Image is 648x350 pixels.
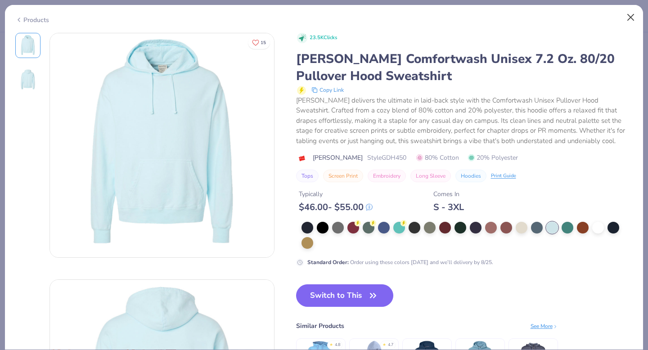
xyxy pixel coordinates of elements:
button: Screen Print [323,170,363,182]
span: [PERSON_NAME] [313,153,363,162]
div: Products [15,15,49,25]
span: 20% Polyester [468,153,518,162]
img: Front [50,33,274,257]
span: 15 [261,40,266,45]
div: $ 46.00 - $ 55.00 [299,202,373,213]
button: Embroidery [368,170,406,182]
img: brand logo [296,155,308,162]
strong: Standard Order : [307,259,349,266]
div: See More [531,322,558,330]
img: Back [17,69,39,90]
span: Style GDH450 [367,153,406,162]
div: Comes In [433,189,464,199]
div: Order using these colors [DATE] and we’ll delivery by 8/25. [307,258,493,266]
div: 4.7 [388,342,393,348]
button: copy to clipboard [309,85,346,95]
div: Print Guide [491,172,516,180]
div: ★ [382,342,386,346]
div: S - 3XL [433,202,464,213]
div: [PERSON_NAME] delivers the ultimate in laid-back style with the Comfortwash Unisex Pullover Hood ... [296,95,633,146]
div: [PERSON_NAME] Comfortwash Unisex 7.2 Oz. 80/20 Pullover Hood Sweatshirt [296,50,633,85]
div: Similar Products [296,321,344,331]
button: Hoodies [455,170,486,182]
div: ★ [329,342,333,346]
span: 80% Cotton [416,153,459,162]
span: 23.5K Clicks [310,34,337,42]
button: Close [622,9,639,26]
button: Tops [296,170,319,182]
button: Long Sleeve [410,170,451,182]
button: Switch to This [296,284,394,307]
div: 4.8 [335,342,340,348]
div: Typically [299,189,373,199]
img: Front [17,35,39,56]
button: Like [248,36,270,49]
